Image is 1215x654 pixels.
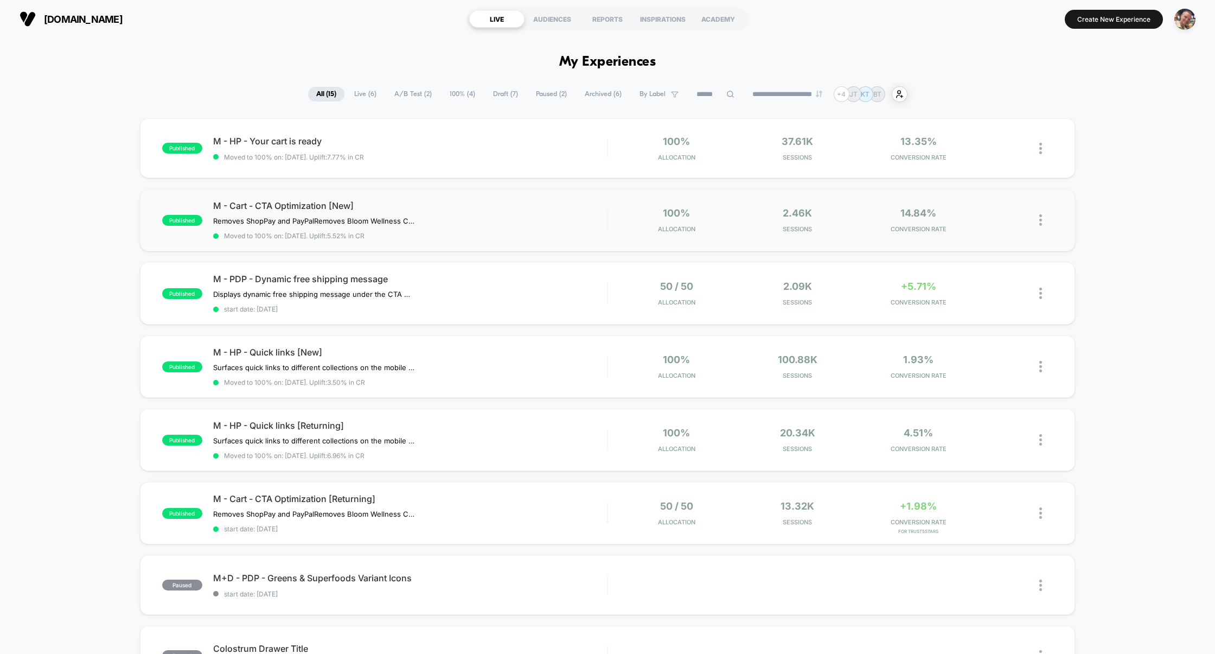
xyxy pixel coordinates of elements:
span: 100% ( 4 ) [442,87,483,101]
span: M - HP - Your cart is ready [213,136,607,147]
span: M - PDP - Dynamic free shipping message [213,274,607,284]
span: CONVERSION RATE [861,518,976,526]
img: end [816,91,822,97]
button: ppic [1171,8,1199,30]
span: Moved to 100% on: [DATE] . Uplift: 7.77% in CR [224,153,364,161]
span: M - Cart - CTA Optimization [Returning] [213,493,607,504]
span: Surfaces quick links to different collections on the mobile homepage [213,436,414,445]
span: By Label [640,90,666,98]
span: published [162,143,202,154]
span: All ( 15 ) [308,87,344,101]
span: Sessions [740,154,855,161]
span: CONVERSION RATE [861,445,976,453]
span: for Trust5Stars [861,529,976,534]
span: A/B Test ( 2 ) [386,87,440,101]
span: 100% [663,136,690,147]
span: [DOMAIN_NAME] [44,14,123,25]
span: Colostrum Drawer Title [213,643,607,654]
span: M - HP - Quick links [Returning] [213,420,607,431]
span: Draft ( 7 ) [485,87,526,101]
span: 13.35% [900,136,937,147]
img: close [1039,143,1042,154]
span: Allocation [658,154,695,161]
div: ACADEMY [690,10,746,28]
span: 2.09k [783,281,812,292]
span: 20.34k [780,427,815,439]
div: + 4 [834,86,849,102]
img: ppic [1174,9,1195,30]
span: 50 / 50 [660,500,693,512]
span: Archived ( 6 ) [577,87,630,101]
span: CONVERSION RATE [861,225,976,233]
img: Visually logo [20,11,36,27]
span: published [162,361,202,372]
span: published [162,288,202,299]
span: start date: [DATE] [213,590,607,598]
span: 13.32k [781,500,814,512]
span: 1.93% [903,354,933,365]
span: Sessions [740,372,855,379]
span: Allocation [658,299,695,306]
span: M - HP - Quick links [New] [213,347,607,358]
span: CONVERSION RATE [861,299,976,306]
span: Surfaces quick links to different collections on the mobile homepage﻿ for new users [213,363,414,372]
button: Create New Experience [1065,10,1163,29]
span: Moved to 100% on: [DATE] . Uplift: 6.96% in CR [224,452,364,460]
span: published [162,215,202,226]
span: M+D - PDP - Greens & Superfoods Variant Icons [213,573,607,583]
span: start date: [DATE] [213,525,607,533]
img: close [1039,214,1042,226]
span: Moved to 100% on: [DATE] . Uplift: 3.50% in CR [224,378,365,386]
span: Sessions [740,445,855,453]
span: 100% [663,207,690,219]
img: close [1039,507,1042,519]
span: 37.61k [782,136,813,147]
span: 100.88k [778,354,817,365]
span: +5.71% [901,281,936,292]
div: AUDIENCES [525,10,580,28]
span: Sessions [740,299,855,306]
button: [DOMAIN_NAME] [16,10,126,28]
span: Paused ( 2 ) [528,87,575,101]
span: Moved to 100% on: [DATE] . Uplift: 5.52% in CR [224,232,364,240]
span: M - Cart - CTA Optimization [New] [213,200,607,211]
span: Sessions [740,225,855,233]
span: 100% [663,354,690,365]
img: close [1039,580,1042,591]
span: Removes ShopPay and PayPalRemoves Bloom Wellness Club﻿Increases CTA font sizeAdds padding to move... [213,510,414,518]
span: published [162,508,202,519]
span: start date: [DATE] [213,305,607,313]
span: CONVERSION RATE [861,372,976,379]
img: close [1039,434,1042,446]
span: Live ( 6 ) [346,87,385,101]
span: 4.51% [904,427,933,439]
span: Displays dynamic free shipping message under the CTA when the cart is over $30 (US only) [213,290,414,299]
span: Allocation [658,445,695,453]
span: 50 / 50 [660,281,693,292]
span: Allocation [658,372,695,379]
p: JT [849,90,858,98]
span: Removes ShopPay and PayPalRemoves Bloom Wellness Club﻿Increases CTA font sizeAdds padding to move... [213,217,414,225]
p: BT [873,90,881,98]
span: +1.98% [900,500,937,512]
span: 100% [663,427,690,439]
span: Allocation [658,225,695,233]
div: LIVE [469,10,525,28]
p: KT [861,90,869,98]
span: published [162,435,202,446]
span: paused [162,580,202,590]
img: close [1039,361,1042,372]
span: 14.84% [900,207,936,219]
span: Allocation [658,518,695,526]
span: CONVERSION RATE [861,154,976,161]
div: INSPIRATIONS [635,10,690,28]
span: Sessions [740,518,855,526]
h1: My Experiences [559,54,656,70]
span: 2.46k [783,207,812,219]
img: close [1039,288,1042,299]
div: REPORTS [580,10,635,28]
